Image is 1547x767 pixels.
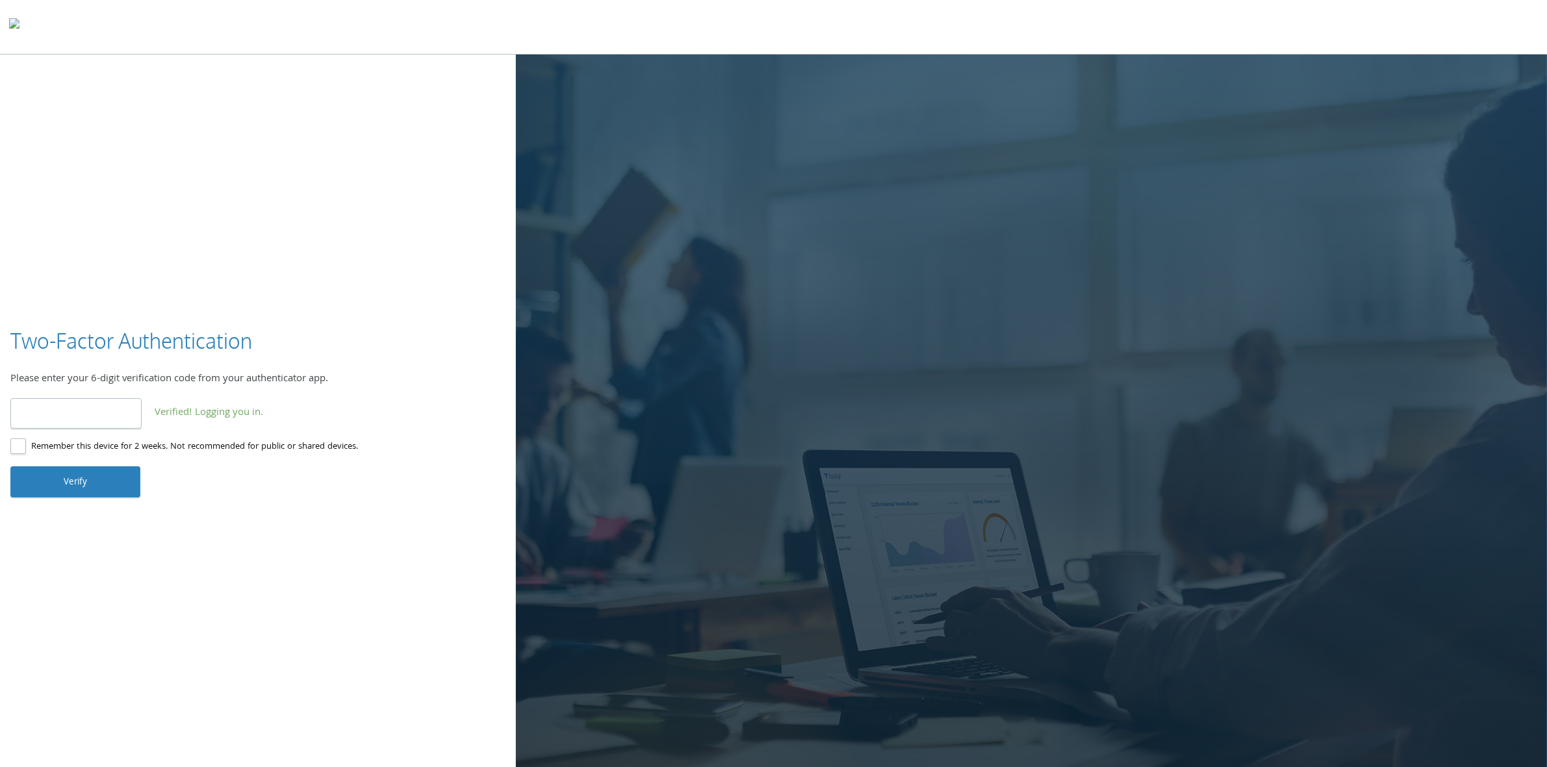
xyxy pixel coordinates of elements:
[10,327,252,356] h3: Two-Factor Authentication
[9,14,19,40] img: todyl-logo-dark.svg
[10,466,140,497] button: Verify
[155,405,263,422] span: Verified! Logging you in.
[10,371,505,388] div: Please enter your 6-digit verification code from your authenticator app.
[10,439,358,455] label: Remember this device for 2 weeks. Not recommended for public or shared devices.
